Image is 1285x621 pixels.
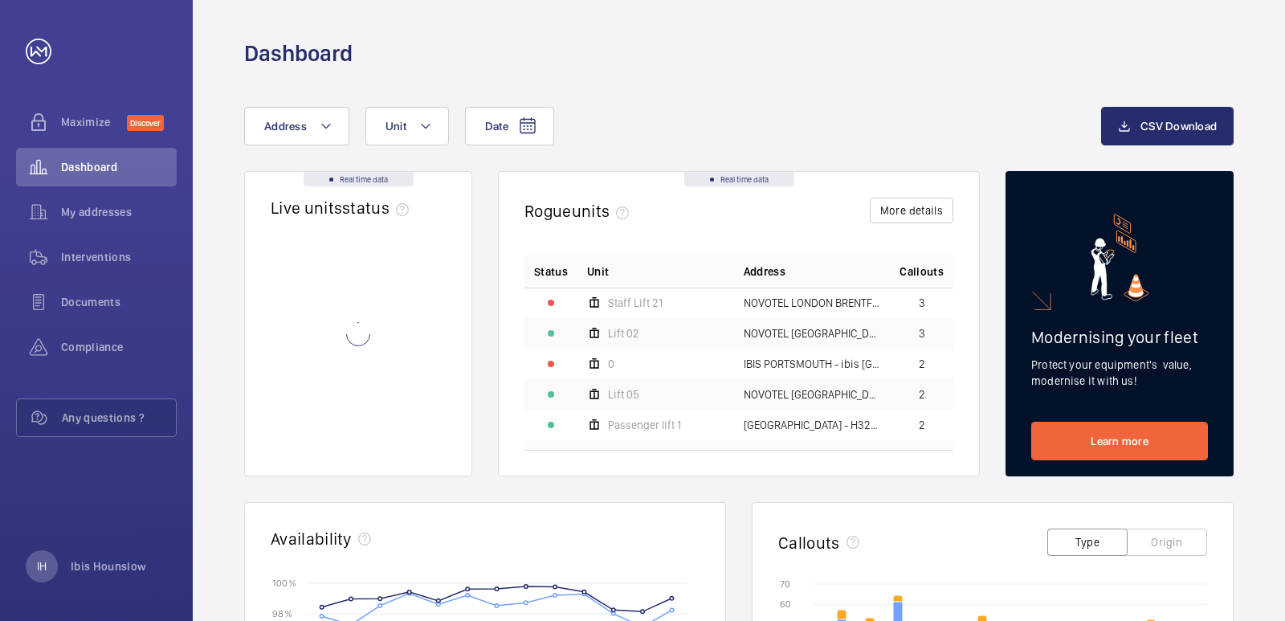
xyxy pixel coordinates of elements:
span: 3 [919,328,925,339]
span: NOVOTEL [GEOGRAPHIC_DATA] [GEOGRAPHIC_DATA] - H9057, [GEOGRAPHIC_DATA] [GEOGRAPHIC_DATA], [STREET... [744,389,881,400]
button: Date [465,107,554,145]
span: Interventions [61,249,177,265]
span: 2 [919,389,925,400]
h2: Modernising your fleet [1031,327,1208,347]
span: Lift 02 [608,328,639,339]
div: Real time data [304,172,414,186]
span: Any questions ? [62,410,176,426]
text: 60 [780,599,791,610]
span: [GEOGRAPHIC_DATA] - H3269, [GEOGRAPHIC_DATA], [STREET_ADDRESS] [744,419,881,431]
span: Dashboard [61,159,177,175]
span: Unit [587,264,609,280]
p: Status [534,264,568,280]
span: NOVOTEL [GEOGRAPHIC_DATA] [GEOGRAPHIC_DATA] - H9057, [GEOGRAPHIC_DATA] [GEOGRAPHIC_DATA], [STREET... [744,328,881,339]
button: CSV Download [1101,107,1234,145]
span: Address [264,120,307,133]
text: 70 [780,578,790,590]
span: Address [744,264,785,280]
button: Type [1047,529,1128,556]
button: Origin [1127,529,1207,556]
span: Lift 05 [608,389,639,400]
h2: Availability [271,529,352,549]
span: IBIS PORTSMOUTH - ibis [GEOGRAPHIC_DATA] [744,358,881,370]
h1: Dashboard [244,39,353,68]
span: Staff Lift 21 [608,297,663,308]
p: IH [37,558,47,574]
a: Learn more [1031,422,1208,460]
span: Discover [127,115,164,131]
h2: Callouts [778,533,840,553]
button: Unit [365,107,449,145]
span: status [342,198,415,218]
span: My addresses [61,204,177,220]
text: 100 % [272,577,296,588]
span: 2 [919,358,925,370]
button: Address [244,107,349,145]
span: Date [485,120,508,133]
text: 98 % [272,608,292,619]
span: 3 [919,297,925,308]
span: Passenger lift 1 [608,419,681,431]
span: Documents [61,294,177,310]
p: Ibis Hounslow [71,558,146,574]
span: units [572,201,636,221]
span: CSV Download [1140,120,1217,133]
span: 2 [919,419,925,431]
img: marketing-card.svg [1091,214,1149,301]
span: Callouts [899,264,944,280]
div: Real time data [684,172,794,186]
h2: Live units [271,198,415,218]
span: Compliance [61,339,177,355]
h2: Rogue [524,201,635,221]
span: NOVOTEL LONDON BRENTFORD - H6995, [GEOGRAPHIC_DATA], [GEOGRAPHIC_DATA] [744,297,881,308]
p: Protect your equipment's value, modernise it with us! [1031,357,1208,389]
span: 0 [608,358,614,370]
span: Unit [385,120,406,133]
span: Maximize [61,114,127,130]
button: More details [870,198,953,223]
